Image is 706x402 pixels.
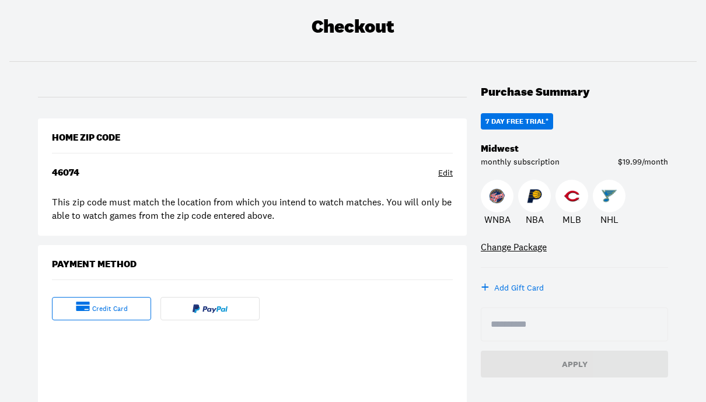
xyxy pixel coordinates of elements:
div: Apply [490,361,659,369]
div: Home Zip Code [52,133,120,144]
div: 7 DAY FREE TRIAL* [485,118,548,125]
div: $19.99/month [618,158,668,166]
div: Payment Method [52,260,137,271]
p: NBA [526,213,544,227]
p: WNBA [484,213,511,227]
div: This zip code must match the location from which you intend to watch matches. You will only be ab... [52,196,453,222]
img: Blues [602,189,617,204]
div: Edit [438,168,453,180]
button: +Add Gift Card [481,282,544,294]
a: Change Package [481,241,547,254]
div: 46074 [52,168,79,179]
div: Add Gift Card [494,282,544,294]
div: Midwest [481,144,519,155]
img: Fever [490,189,505,204]
img: Pacers [527,189,542,204]
div: credit card [92,305,128,314]
img: Paypal fulltext logo [193,305,228,314]
div: Purchase Summary [481,86,590,100]
p: NHL [600,213,618,227]
img: Reds [564,189,579,204]
button: Apply [481,351,668,378]
div: monthly subscription [481,158,560,166]
div: Checkout [312,16,394,39]
p: MLB [562,213,581,227]
div: + [481,282,490,293]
